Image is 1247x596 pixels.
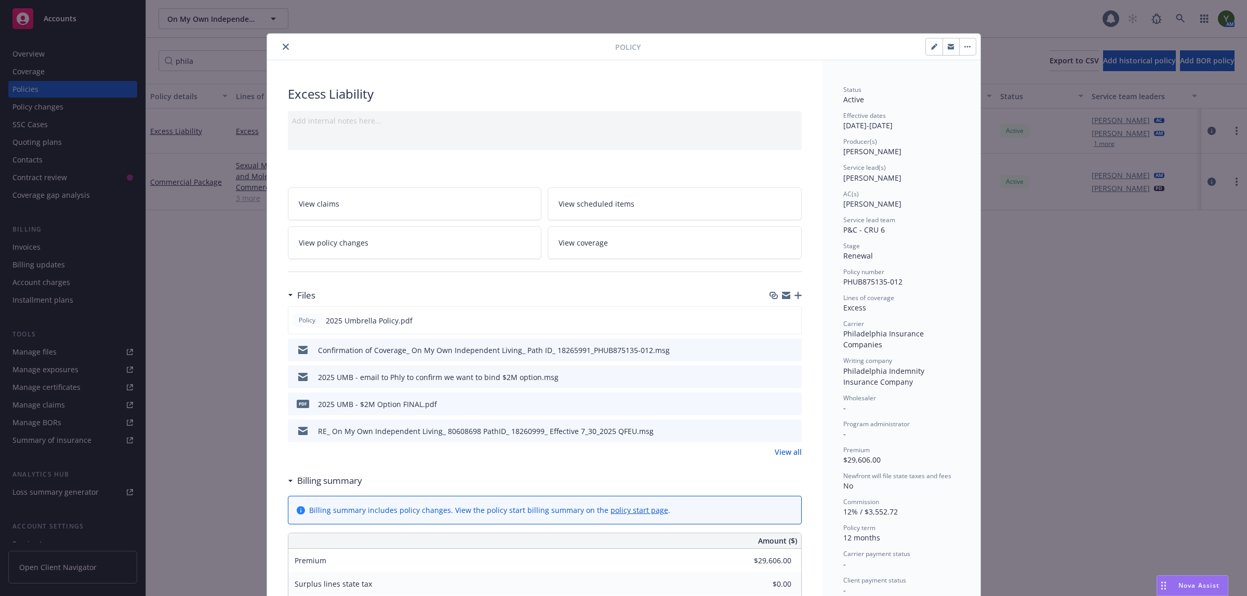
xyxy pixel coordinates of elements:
div: Billing summary includes policy changes. View the policy start billing summary on the . [309,505,670,516]
span: Amount ($) [758,535,797,546]
span: 12 months [843,533,880,543]
div: Excess Liability [288,85,802,103]
button: download file [772,345,780,356]
span: 2025 Umbrella Policy.pdf [326,315,413,326]
button: preview file [788,372,798,383]
span: Surplus lines state tax [295,579,372,589]
span: - [843,403,846,413]
button: download file [772,372,780,383]
a: View policy changes [288,226,542,259]
div: 2025 UMB - $2M Option FINAL.pdf [318,399,437,410]
div: Files [288,289,315,302]
span: View coverage [559,237,608,248]
div: [DATE] - [DATE] [843,111,960,131]
button: download file [772,399,780,410]
span: Policy [297,316,317,325]
span: [PERSON_NAME] [843,199,901,209]
div: RE_ On My Own Independent Living_ 80608698 PathID_ 18260999_ Effective 7_30_2025 QFEU.msg [318,426,654,437]
span: Effective dates [843,111,886,120]
span: Newfront will file state taxes and fees [843,471,951,480]
span: Nova Assist [1178,581,1219,590]
span: - [843,585,846,595]
a: View scheduled items [548,187,802,220]
span: Philadelphia Insurance Companies [843,329,926,349]
span: Program administrator [843,419,910,428]
span: Active [843,94,864,104]
span: Carrier [843,319,864,328]
button: download file [772,426,780,437]
h3: Files [297,289,315,302]
button: Nova Assist [1157,575,1228,596]
span: Commission [843,497,879,506]
span: View claims [299,198,339,209]
span: [PERSON_NAME] [843,146,901,156]
span: AC(s) [843,189,859,198]
span: Producer(s) [843,137,877,146]
h3: Billing summary [297,474,362,487]
span: Renewal [843,251,873,261]
span: No [843,481,853,491]
div: Add internal notes here... [292,115,798,126]
span: Policy [615,42,641,52]
a: View all [775,446,802,457]
span: View scheduled items [559,198,634,209]
span: View policy changes [299,237,368,248]
span: Wholesaler [843,394,876,402]
span: Service lead team [843,215,895,224]
span: Stage [843,241,860,250]
a: View claims [288,187,542,220]
span: Carrier payment status [843,549,910,558]
span: Status [843,85,861,94]
span: Lines of coverage [843,293,894,302]
span: Philadelphia Indemnity Insurance Company [843,366,926,387]
button: preview file [788,399,798,410]
span: PHUB875135-012 [843,277,903,287]
div: Confirmation of Coverage_ On My Own Independent Living_ Path ID_ 18265991_PHUB875135-012.msg [318,345,670,356]
button: preview file [788,345,798,356]
span: - [843,429,846,439]
span: [PERSON_NAME] [843,173,901,183]
span: Premium [843,445,870,454]
a: View coverage [548,226,802,259]
span: Policy number [843,267,884,276]
span: Policy term [843,523,875,532]
span: Excess [843,303,866,313]
span: Service lead(s) [843,163,886,172]
div: Drag to move [1157,576,1170,595]
input: 0.00 [730,553,798,568]
span: Writing company [843,356,892,365]
input: 0.00 [730,576,798,592]
span: 12% / $3,552.72 [843,507,898,517]
button: preview file [788,426,798,437]
a: policy start page [611,505,668,515]
span: Premium [295,556,326,565]
div: 2025 UMB - email to Phly to confirm we want to bind $2M option.msg [318,372,559,383]
div: Billing summary [288,474,362,487]
span: - [843,559,846,569]
button: download file [771,315,779,326]
span: Client payment status [843,576,906,585]
button: preview file [788,315,797,326]
button: close [280,40,292,53]
span: P&C - CRU 6 [843,225,885,235]
span: pdf [297,400,309,408]
span: $29,606.00 [843,455,881,465]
